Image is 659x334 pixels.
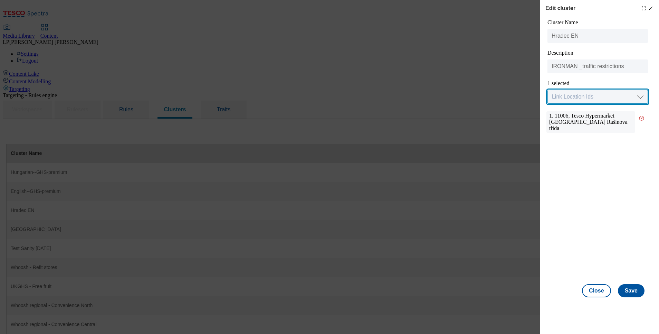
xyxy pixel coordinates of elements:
[547,80,648,86] div: 1 selected
[545,4,575,12] h4: Edit cluster
[547,19,578,25] label: Cluster Name
[618,284,644,297] button: Save
[582,284,611,297] button: Close
[547,50,573,56] label: Description
[546,111,635,133] div: 1. 11006, Tesco Hypermarket [GEOGRAPHIC_DATA] Rašinova třída
[547,29,648,43] input: Cluster Name
[547,59,648,73] input: Description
